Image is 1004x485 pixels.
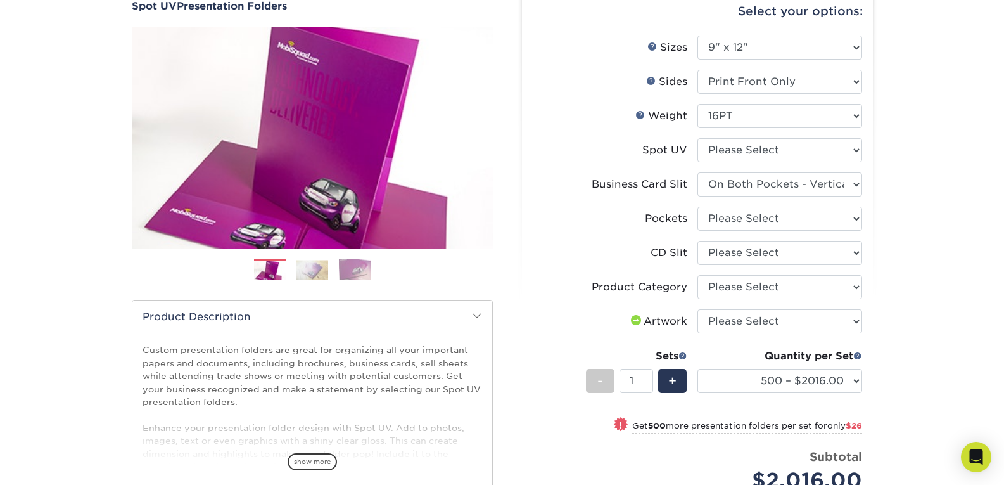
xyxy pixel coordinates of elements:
[339,259,371,281] img: Presentation Folders 03
[961,442,991,472] div: Open Intercom Messenger
[296,260,328,280] img: Presentation Folders 02
[628,314,687,329] div: Artwork
[646,74,687,89] div: Sides
[597,372,603,391] span: -
[645,211,687,226] div: Pockets
[632,421,862,434] small: Get more presentation folders per set for
[810,449,862,463] strong: Subtotal
[635,108,687,124] div: Weight
[592,177,687,192] div: Business Card Slit
[846,421,862,430] span: $26
[827,421,862,430] span: only
[651,245,687,261] div: CD Slit
[648,421,666,430] strong: 500
[288,453,337,470] span: show more
[697,349,862,364] div: Quantity per Set
[642,143,687,158] div: Spot UV
[254,260,286,282] img: Presentation Folders 01
[592,280,687,295] div: Product Category
[132,13,493,263] img: Spot UV 01
[619,418,622,432] span: !
[132,301,492,333] h2: Product Description
[668,372,677,391] span: +
[586,349,687,364] div: Sets
[647,40,687,55] div: Sizes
